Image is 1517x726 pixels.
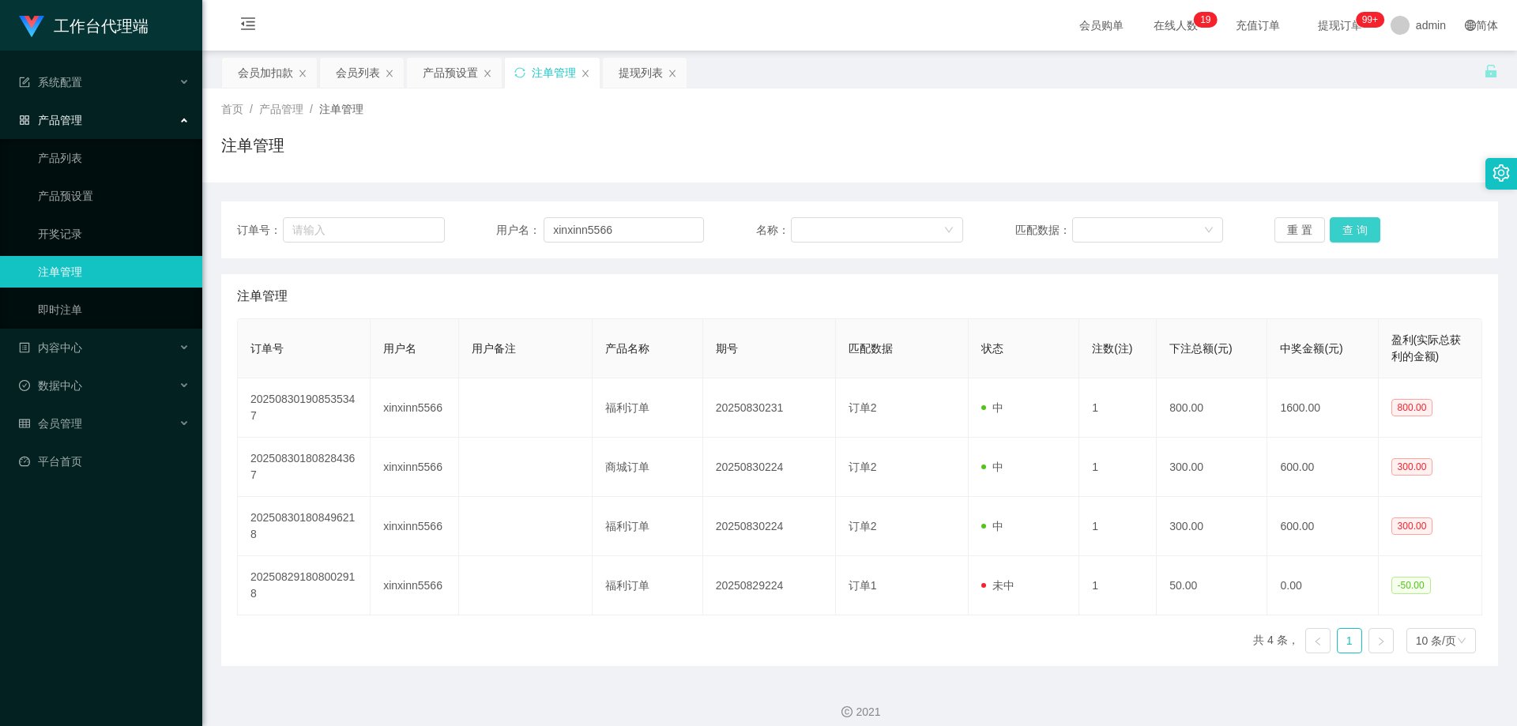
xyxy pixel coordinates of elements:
span: 匹配数据 [849,342,893,355]
td: xinxinn5566 [371,556,459,615]
td: 20250829224 [703,556,836,615]
span: 注数(注) [1092,342,1132,355]
sup: 1039 [1356,12,1384,28]
sup: 19 [1194,12,1217,28]
span: 300.00 [1391,458,1433,476]
span: 会员管理 [19,417,82,430]
div: 注单管理 [532,58,576,88]
td: 50.00 [1157,556,1267,615]
span: -50.00 [1391,577,1431,594]
span: 注单管理 [319,103,363,115]
i: 图标: down [1204,225,1214,236]
i: 图标: right [1376,637,1386,646]
span: 期号 [716,342,738,355]
td: xinxinn5566 [371,438,459,497]
td: 600.00 [1267,497,1378,556]
i: 图标: form [19,77,30,88]
span: 系统配置 [19,76,82,88]
td: 20250830231 [703,378,836,438]
span: 在线人数 [1146,20,1206,31]
span: 用户名 [383,342,416,355]
td: 20250830224 [703,497,836,556]
td: 福利订单 [593,556,703,615]
i: 图标: table [19,418,30,429]
button: 查 询 [1330,217,1380,243]
i: 图标: check-circle-o [19,380,30,391]
span: 状态 [981,342,1003,355]
i: 图标: close [385,69,394,78]
input: 请输入 [283,217,444,243]
td: xinxinn5566 [371,497,459,556]
span: / [310,103,313,115]
img: logo.9652507e.png [19,16,44,38]
p: 1 [1200,12,1206,28]
span: 首页 [221,103,243,115]
span: 800.00 [1391,399,1433,416]
a: 图标: dashboard平台首页 [19,446,190,477]
i: 图标: copyright [841,706,853,717]
span: / [250,103,253,115]
i: 图标: down [1457,636,1466,647]
span: 注单管理 [237,287,288,306]
td: 202508301808284367 [238,438,371,497]
td: 1600.00 [1267,378,1378,438]
td: 福利订单 [593,497,703,556]
a: 产品列表 [38,142,190,174]
span: 产品名称 [605,342,649,355]
span: 订单号 [250,342,284,355]
span: 订单2 [849,461,877,473]
td: 800.00 [1157,378,1267,438]
span: 中 [981,520,1003,532]
i: 图标: appstore-o [19,115,30,126]
a: 工作台代理端 [19,19,149,32]
td: 300.00 [1157,438,1267,497]
td: 202508291808002918 [238,556,371,615]
span: 订单2 [849,520,877,532]
a: 即时注单 [38,294,190,325]
div: 产品预设置 [423,58,478,88]
i: 图标: global [1465,20,1476,31]
td: 300.00 [1157,497,1267,556]
span: 中 [981,461,1003,473]
td: 0.00 [1267,556,1378,615]
i: 图标: close [298,69,307,78]
i: 图标: sync [514,67,525,78]
a: 开奖记录 [38,218,190,250]
span: 订单号： [237,222,283,239]
i: 图标: close [483,69,492,78]
span: 充值订单 [1228,20,1288,31]
i: 图标: menu-fold [221,1,275,51]
button: 重 置 [1274,217,1325,243]
a: 1 [1338,629,1361,653]
span: 名称： [756,222,791,239]
i: 图标: down [944,225,954,236]
a: 产品预设置 [38,180,190,212]
i: 图标: close [668,69,677,78]
i: 图标: unlock [1484,64,1498,78]
span: 提现订单 [1310,20,1370,31]
i: 图标: setting [1493,164,1510,182]
span: 300.00 [1391,517,1433,535]
li: 下一页 [1368,628,1394,653]
i: 图标: profile [19,342,30,353]
div: 2021 [215,704,1504,720]
span: 数据中心 [19,379,82,392]
div: 10 条/页 [1416,629,1456,653]
td: 202508301908535347 [238,378,371,438]
div: 会员加扣款 [238,58,293,88]
li: 上一页 [1305,628,1331,653]
td: 20250830224 [703,438,836,497]
span: 未中 [981,579,1014,592]
li: 共 4 条， [1253,628,1299,653]
span: 中 [981,401,1003,414]
input: 请输入 [544,217,704,243]
h1: 工作台代理端 [54,1,149,51]
a: 注单管理 [38,256,190,288]
span: 产品管理 [259,103,303,115]
li: 1 [1337,628,1362,653]
td: 202508301808496218 [238,497,371,556]
td: 600.00 [1267,438,1378,497]
span: 订单1 [849,579,877,592]
td: 1 [1079,378,1157,438]
span: 下注总额(元) [1169,342,1232,355]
